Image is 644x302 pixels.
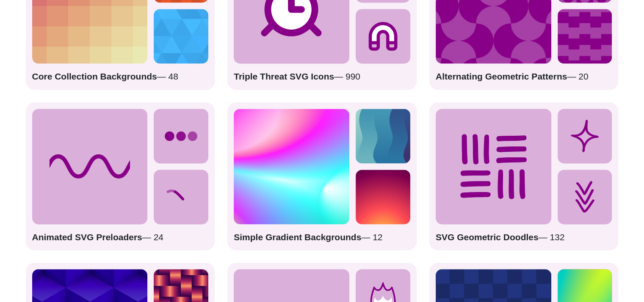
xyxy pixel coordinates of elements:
[436,232,539,242] strong: SVG Geometric Doodles
[234,70,410,83] p: — 990
[234,71,334,81] strong: Triple Threat SVG Icons
[436,70,612,83] p: — 20
[436,71,567,81] strong: Alternating Geometric Patterns
[234,231,410,244] p: — 12
[356,170,410,224] img: glowing yellow warming the purple vector sky
[154,9,208,63] img: triangles in various blue shades background
[436,231,612,244] p: — 132
[32,70,209,83] p: — 48
[32,231,209,244] p: — 24
[234,109,349,224] img: colorful radial mesh gradient rainbow
[32,71,157,81] strong: Core Collection Backgrounds
[32,232,142,242] strong: Animated SVG Preloaders
[356,109,410,163] img: alternating gradient chain from purple to green
[558,9,612,63] img: purple zig zag zipper pattern
[234,232,361,242] strong: Simple Gradient Backgrounds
